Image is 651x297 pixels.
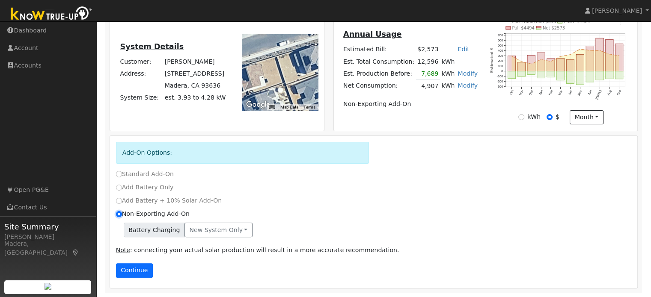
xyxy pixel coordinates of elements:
[606,89,612,96] text: Aug
[547,114,553,120] input: $
[616,89,622,96] text: Sep
[576,54,584,71] rect: onclick=""
[531,63,532,65] circle: onclick=""
[517,71,525,76] rect: onclick=""
[116,183,174,192] label: Add Battery Only
[596,38,603,71] rect: onclick=""
[498,59,503,63] text: 200
[518,89,524,96] text: Nov
[592,7,642,14] span: [PERSON_NAME]
[269,104,275,110] button: Keyboard shortcuts
[527,55,535,71] rect: onclick=""
[537,71,545,78] rect: onclick=""
[116,198,122,204] input: Add Battery + 10% Solar Add-On
[518,114,524,120] input: kWh
[548,89,553,96] text: Feb
[527,71,535,75] rect: onclick=""
[119,68,163,80] td: Address:
[576,71,584,85] rect: onclick=""
[511,56,512,57] circle: onclick=""
[490,47,494,73] text: Estimated $
[501,69,503,73] text: 0
[567,59,574,71] rect: onclick=""
[615,44,623,71] rect: onclick=""
[512,26,535,30] text: Pull $4494
[116,142,369,164] div: Add-On Options:
[116,247,399,253] span: : connecting your actual solar production will result in a more accurate recommendation.
[342,44,416,56] td: Estimated Bill:
[595,89,603,100] text: [DATE]
[116,185,122,191] input: Add Battery Only
[541,59,542,60] circle: onclick=""
[416,80,440,92] td: 4,907
[547,59,555,71] rect: onclick=""
[280,104,298,110] button: Map Data
[568,89,573,96] text: Apr
[606,39,613,71] rect: onclick=""
[458,70,478,77] a: Modify
[498,64,503,68] text: 100
[4,239,92,257] div: Madera, [GEOGRAPHIC_DATA]
[556,112,559,121] label: $
[440,68,456,80] td: kWh
[244,99,272,110] img: Google
[570,110,603,125] button: month
[116,170,174,179] label: Standard Add-On
[416,44,440,56] td: $2,573
[4,221,92,232] span: Site Summary
[547,71,555,77] rect: onclick=""
[550,61,552,62] circle: onclick=""
[567,71,574,84] rect: onclick=""
[527,112,541,121] label: kWh
[560,56,561,57] circle: onclick=""
[580,48,581,50] circle: onclick=""
[498,49,503,53] text: 400
[165,94,226,101] span: est. 3.93 to 4.28 kW
[617,21,621,26] text: 
[509,89,514,95] text: Oct
[120,42,184,51] u: System Details
[342,98,479,110] td: Non-Exporting Add-On
[342,68,416,80] td: Est. Production Before:
[72,249,80,256] a: Map
[6,5,96,24] img: Know True-Up
[557,71,565,80] rect: onclick=""
[558,89,564,96] text: Mar
[618,55,620,56] circle: onclick=""
[497,85,503,88] text: -300
[543,26,565,30] text: Net $2573
[342,56,416,68] td: Est. Total Consumption:
[537,53,545,71] rect: onclick=""
[497,79,503,83] text: -200
[557,59,565,71] rect: onclick=""
[538,89,544,96] text: Jan
[615,71,623,79] rect: onclick=""
[343,30,401,38] u: Annual Usage
[184,223,253,237] button: New system only
[497,74,503,78] text: -100
[577,89,583,97] text: May
[508,71,515,79] rect: onclick=""
[586,71,594,82] rect: onclick=""
[244,99,272,110] a: Open this area in Google Maps (opens a new window)
[458,46,469,53] a: Edit
[116,211,122,217] input: Non-Exporting Add-On
[528,89,534,96] text: Dec
[586,46,594,71] rect: onclick=""
[517,62,525,71] rect: onclick=""
[163,92,227,104] td: System Size
[119,92,163,104] td: System Size:
[342,80,416,92] td: Net Consumption:
[440,80,456,92] td: kWh
[440,56,479,68] td: kWh
[498,38,503,42] text: 600
[116,196,222,205] label: Add Battery + 10% Solar Add-On
[521,61,522,62] circle: onclick=""
[606,71,613,79] rect: onclick=""
[609,53,610,55] circle: onclick=""
[119,56,163,68] td: Customer:
[116,209,190,218] label: Non-Exporting Add-On
[564,19,591,24] text: Push -$1921
[458,82,478,89] a: Modify
[4,232,92,241] div: [PERSON_NAME]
